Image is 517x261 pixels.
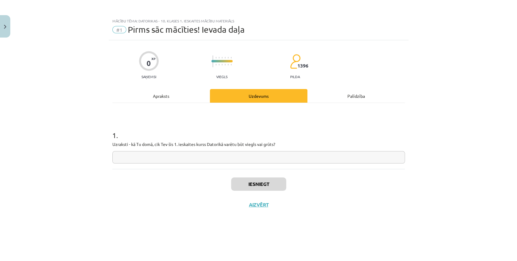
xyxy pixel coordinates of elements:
[297,63,308,68] span: 1396
[247,202,270,208] button: Aizvērt
[112,19,405,23] div: Mācību tēma: Datorikas - 10. klases 1. ieskaites mācību materiāls
[112,26,126,33] span: #1
[210,89,307,103] div: Uzdevums
[231,177,286,191] button: Iesniegt
[147,59,151,68] div: 0
[4,25,6,29] img: icon-close-lesson-0947bae3869378f0d4975bcd49f059093ad1ed9edebbc8119c70593378902aed.svg
[112,141,405,147] p: Uzraksti - kā Tu domā, cik Tev šis 1. ieskaites kurss Datorikā varētu būt viegls vai grūts?
[112,89,210,103] div: Apraksts
[139,74,159,79] p: Saņemsi
[307,89,405,103] div: Palīdzība
[216,74,227,79] p: Viegls
[290,74,300,79] p: pilda
[112,121,405,139] h1: 1 .
[128,25,245,35] span: Pirms sāc mācīties! Ievada daļa
[151,57,155,60] span: XP
[290,54,300,69] img: students-c634bb4e5e11cddfef0936a35e636f08e4e9abd3cc4e673bd6f9a4125e45ecb1.svg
